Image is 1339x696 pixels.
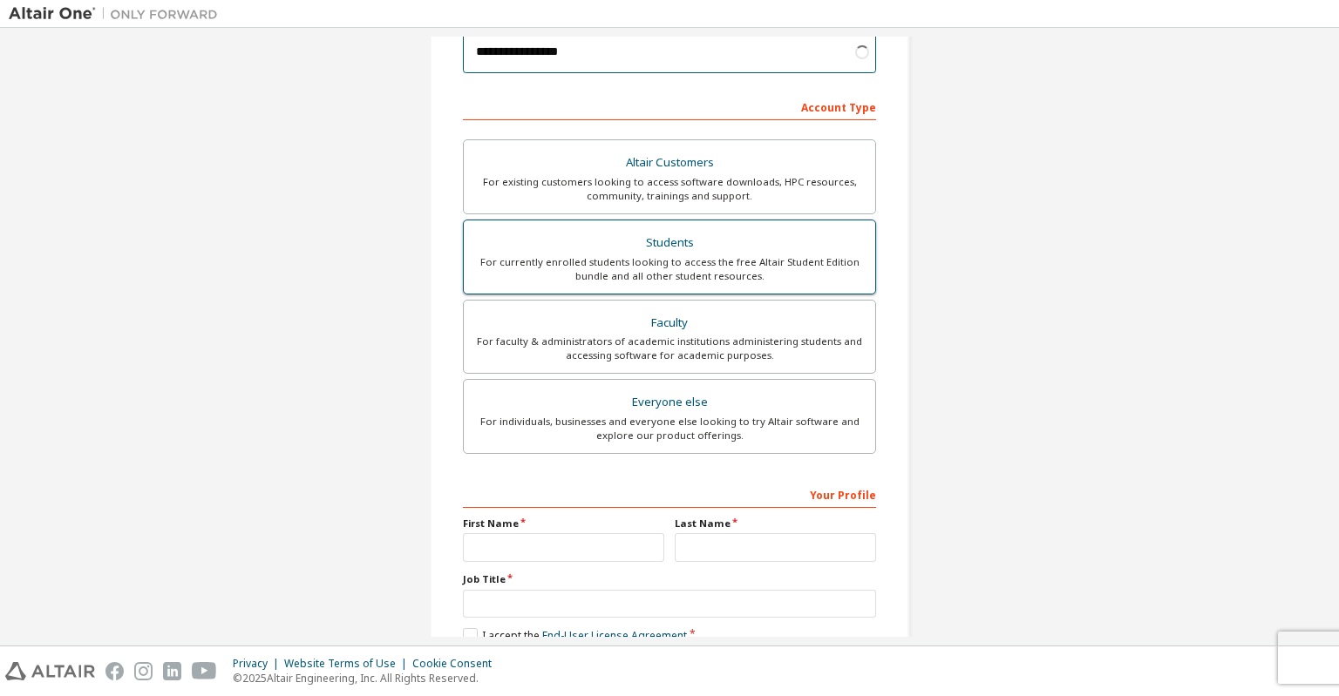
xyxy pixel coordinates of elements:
div: For currently enrolled students looking to access the free Altair Student Edition bundle and all ... [474,255,865,283]
label: Last Name [675,517,876,530]
p: © 2025 Altair Engineering, Inc. All Rights Reserved. [233,671,502,686]
div: Faculty [474,311,865,335]
div: For faculty & administrators of academic institutions administering students and accessing softwa... [474,334,865,362]
label: I accept the [463,628,687,643]
label: Job Title [463,572,876,586]
div: Everyone else [474,390,865,415]
label: First Name [463,517,664,530]
div: Privacy [233,657,284,671]
div: Cookie Consent [412,657,502,671]
div: For individuals, businesses and everyone else looking to try Altair software and explore our prod... [474,415,865,443]
img: facebook.svg [105,662,124,680]
div: Website Terms of Use [284,657,412,671]
img: Altair One [9,5,227,23]
div: For existing customers looking to access software downloads, HPC resources, community, trainings ... [474,175,865,203]
a: End-User License Agreement [542,628,687,643]
div: Altair Customers [474,151,865,175]
img: youtube.svg [192,662,217,680]
div: Students [474,231,865,255]
img: altair_logo.svg [5,662,95,680]
img: instagram.svg [134,662,153,680]
img: linkedin.svg [163,662,181,680]
div: Your Profile [463,480,876,508]
div: Account Type [463,92,876,120]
